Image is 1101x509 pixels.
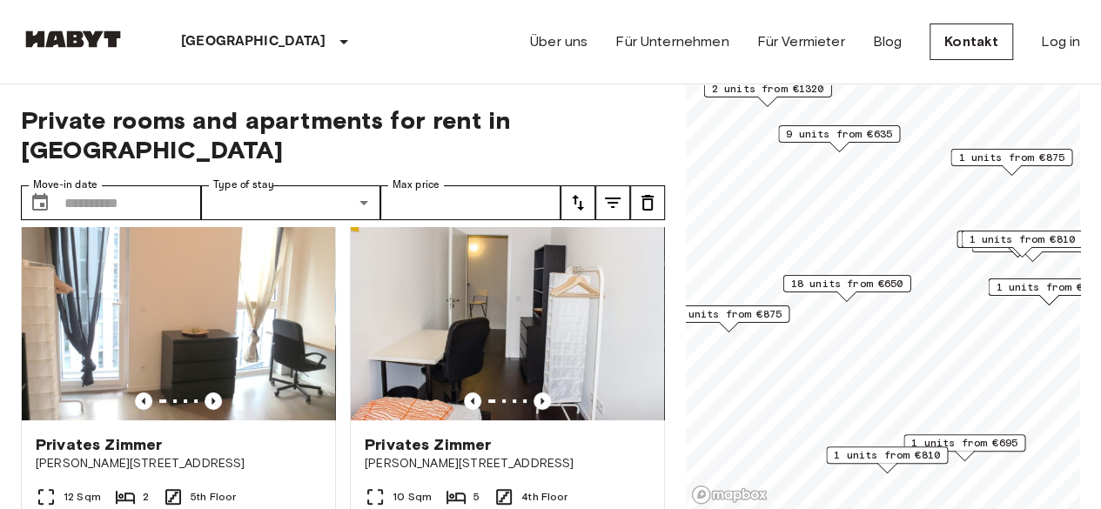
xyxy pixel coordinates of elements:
[464,392,481,410] button: Previous image
[957,231,1078,258] div: Map marker
[21,30,125,48] img: Habyt
[21,105,665,164] span: Private rooms and apartments for rent in [GEOGRAPHIC_DATA]
[473,489,480,505] span: 5
[756,31,844,52] a: Für Vermieter
[630,185,665,220] button: tune
[834,447,940,463] span: 1 units from €810
[36,455,321,472] span: [PERSON_NAME][STREET_ADDRESS]
[135,392,152,410] button: Previous image
[143,489,149,505] span: 2
[903,434,1025,461] div: Map marker
[36,434,162,455] span: Privates Zimmer
[213,177,274,192] label: Type of stay
[393,489,432,505] span: 10 Sqm
[958,150,1064,165] span: 1 units from €875
[365,455,650,472] span: [PERSON_NAME][STREET_ADDRESS]
[23,185,57,220] button: Choose date
[181,31,326,52] p: [GEOGRAPHIC_DATA]
[615,31,728,52] a: Für Unternehmen
[704,80,832,107] div: Map marker
[786,126,892,142] span: 9 units from €635
[351,211,664,420] img: Marketing picture of unit DE-01-302-010-01
[561,185,595,220] button: tune
[826,446,948,473] div: Map marker
[969,231,1075,247] span: 1 units from €810
[393,177,440,192] label: Max price
[961,231,1083,258] div: Map marker
[521,489,567,505] span: 4th Floor
[22,211,335,420] img: Marketing picture of unit DE-01-302-013-01
[872,31,902,52] a: Blog
[930,23,1013,60] a: Kontakt
[530,31,587,52] a: Über uns
[691,485,768,505] a: Mapbox logo
[911,435,1017,451] span: 1 units from €695
[791,276,903,291] span: 18 units from €650
[675,306,782,322] span: 1 units from €875
[33,177,97,192] label: Move-in date
[668,305,789,332] div: Map marker
[950,149,1072,176] div: Map marker
[205,392,222,410] button: Previous image
[534,392,551,410] button: Previous image
[778,125,900,152] div: Map marker
[712,81,824,97] span: 2 units from €1320
[365,434,491,455] span: Privates Zimmer
[191,489,236,505] span: 5th Floor
[783,275,911,302] div: Map marker
[64,489,101,505] span: 12 Sqm
[1041,31,1080,52] a: Log in
[595,185,630,220] button: tune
